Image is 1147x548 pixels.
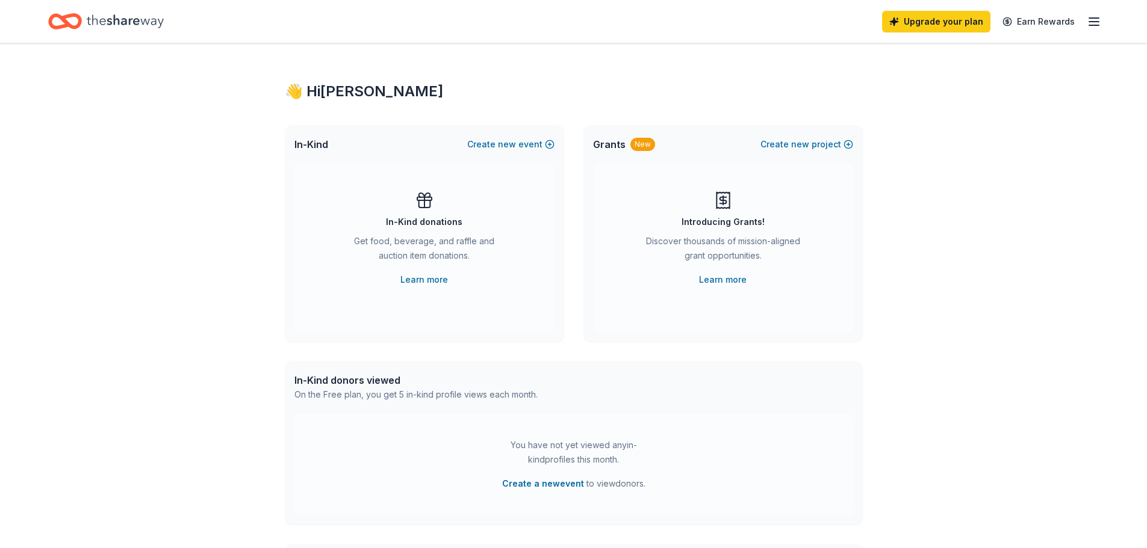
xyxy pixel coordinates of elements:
span: In-Kind [294,137,328,152]
button: Createnewproject [760,137,853,152]
div: On the Free plan, you get 5 in-kind profile views each month. [294,387,538,402]
a: Home [48,7,164,35]
div: In-Kind donors viewed [294,373,538,387]
div: 👋 Hi [PERSON_NAME] [285,82,863,101]
div: Discover thousands of mission-aligned grant opportunities. [641,234,805,268]
div: You have not yet viewed any in-kind profiles this month. [499,438,649,467]
span: new [791,137,809,152]
a: Learn more [400,272,448,287]
span: to view donors . [502,476,645,491]
span: Grants [593,137,626,152]
button: Createnewevent [467,137,555,152]
div: Get food, beverage, and raffle and auction item donations. [343,234,506,268]
a: Upgrade your plan [882,11,990,32]
div: Introducing Grants! [682,215,765,229]
a: Learn more [699,272,747,287]
div: New [630,138,655,151]
div: In-Kind donations [386,215,462,229]
a: Earn Rewards [995,11,1082,32]
button: Create a newevent [502,476,584,491]
span: new [498,137,516,152]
